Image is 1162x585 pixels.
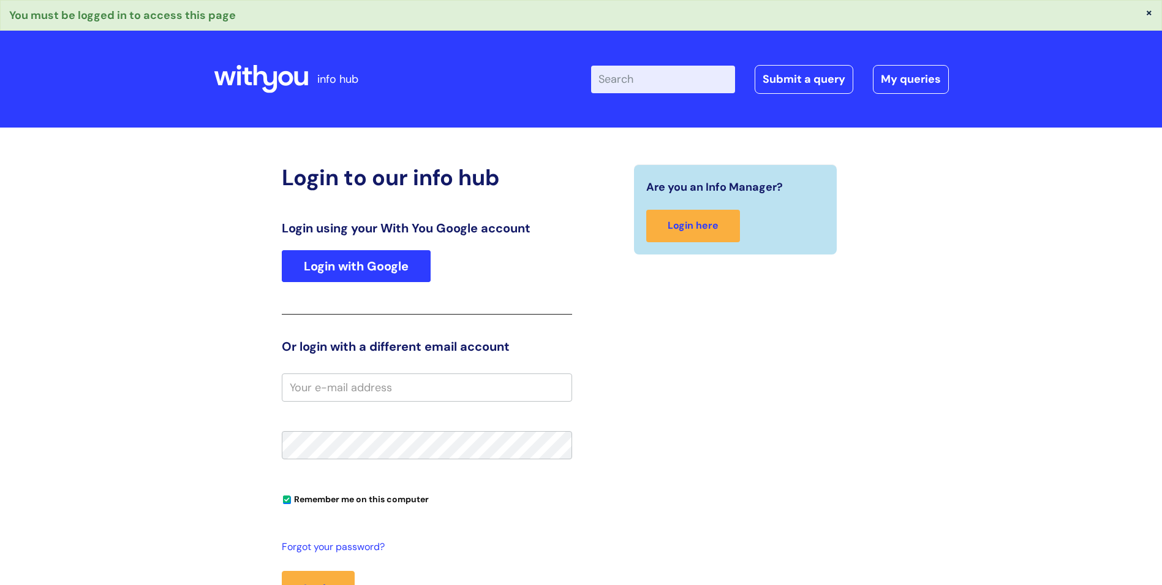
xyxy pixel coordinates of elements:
a: Forgot your password? [282,538,566,556]
h2: Login to our info hub [282,164,572,191]
input: Search [591,66,735,93]
div: You can uncheck this option if you're logging in from a shared device [282,489,572,508]
h3: Login using your With You Google account [282,221,572,235]
input: Your e-mail address [282,373,572,402]
a: Login here [646,210,740,242]
label: Remember me on this computer [282,491,429,505]
span: Are you an Info Manager? [646,177,783,197]
input: Remember me on this computer [283,496,291,504]
a: Submit a query [755,65,853,93]
button: × [1145,7,1153,18]
a: My queries [873,65,949,93]
h3: Or login with a different email account [282,339,572,354]
p: info hub [317,69,358,89]
a: Login with Google [282,250,431,282]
